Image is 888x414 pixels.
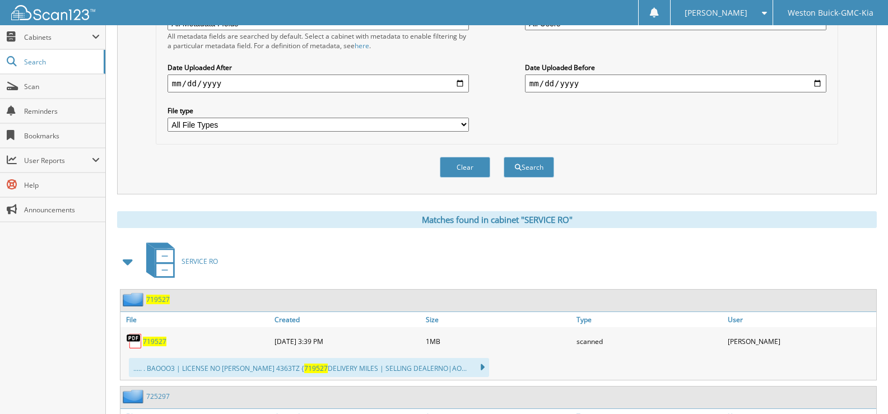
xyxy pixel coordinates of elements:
[123,389,146,403] img: folder2.png
[143,337,166,346] a: 719527
[24,32,92,42] span: Cabinets
[423,330,574,352] div: 1MB
[123,292,146,306] img: folder2.png
[146,392,170,401] a: 725297
[168,106,469,115] label: File type
[182,257,218,266] span: SERVICE RO
[168,31,469,50] div: All metadata fields are searched by default. Select a cabinet with metadata to enable filtering b...
[120,312,272,327] a: File
[24,180,100,190] span: Help
[725,312,876,327] a: User
[788,10,873,16] span: Weston Buick-GMC-Kia
[355,41,369,50] a: here
[304,364,328,373] span: 719527
[440,157,490,178] button: Clear
[725,330,876,352] div: [PERSON_NAME]
[126,333,143,350] img: PDF.png
[24,205,100,215] span: Announcements
[140,239,218,283] a: SERVICE RO
[423,312,574,327] a: Size
[24,57,98,67] span: Search
[24,131,100,141] span: Bookmarks
[129,358,489,377] div: ..... . BAOOO3 | LICENSE NO [PERSON_NAME] 4363TZ { DELIVERY MILES | SELLING DEALERNO|AO...
[525,63,826,72] label: Date Uploaded Before
[272,330,423,352] div: [DATE] 3:39 PM
[574,312,725,327] a: Type
[24,106,100,116] span: Reminders
[272,312,423,327] a: Created
[685,10,747,16] span: [PERSON_NAME]
[504,157,554,178] button: Search
[146,295,170,304] a: 719527
[525,75,826,92] input: end
[168,75,469,92] input: start
[117,211,877,228] div: Matches found in cabinet "SERVICE RO"
[24,82,100,91] span: Scan
[168,63,469,72] label: Date Uploaded After
[574,330,725,352] div: scanned
[11,5,95,20] img: scan123-logo-white.svg
[24,156,92,165] span: User Reports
